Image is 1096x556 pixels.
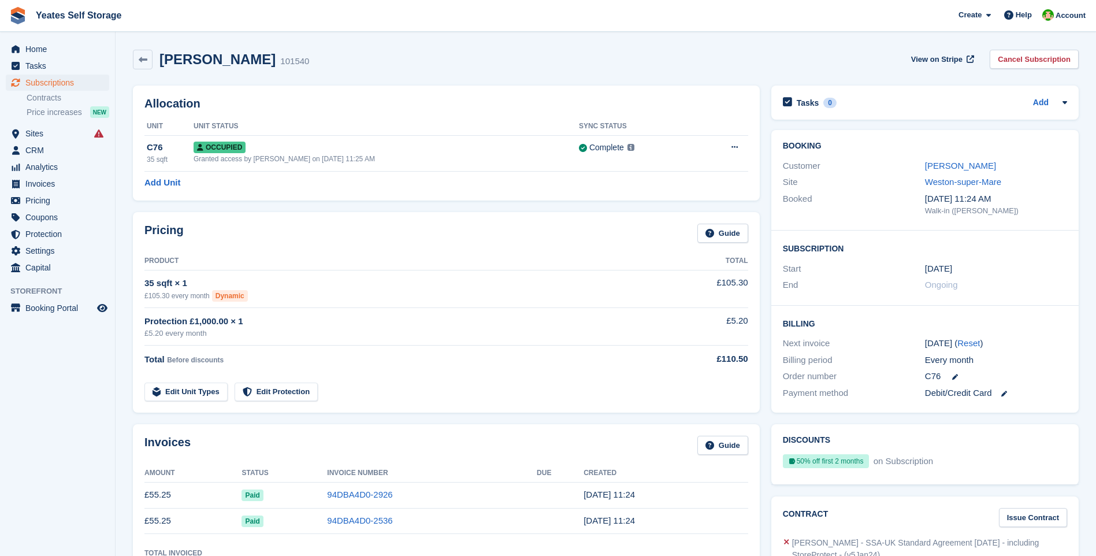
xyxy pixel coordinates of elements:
h2: Allocation [144,97,748,110]
span: on Subscription [871,456,933,466]
div: £110.50 [656,353,748,366]
div: Next invoice [783,337,925,350]
img: Angela Field [1042,9,1054,21]
span: CRM [25,142,95,158]
th: Unit Status [194,117,579,136]
h2: Invoices [144,436,191,455]
th: Status [242,464,327,483]
div: 35 sqft [147,154,194,165]
div: Order number [783,370,925,383]
span: Paid [242,490,263,501]
th: Invoice Number [327,464,537,483]
h2: [PERSON_NAME] [159,51,276,67]
h2: Discounts [783,436,1067,445]
a: Guide [697,224,748,243]
div: Start [783,262,925,276]
td: £105.30 [656,270,748,307]
a: View on Stripe [906,50,976,69]
a: menu [6,125,109,142]
div: NEW [90,106,109,118]
a: Edit Unit Types [144,383,228,402]
div: Every month [925,354,1067,367]
div: Billing period [783,354,925,367]
div: 0 [823,98,837,108]
span: Coupons [25,209,95,225]
div: Customer [783,160,925,173]
span: Account [1056,10,1086,21]
a: menu [6,192,109,209]
span: Pricing [25,192,95,209]
div: £5.20 every month [144,328,656,339]
span: Analytics [25,159,95,175]
div: [DATE] ( ) [925,337,1067,350]
th: Unit [144,117,194,136]
div: Walk-in ([PERSON_NAME]) [925,205,1067,217]
span: Before discounts [167,356,224,364]
div: Protection £1,000.00 × 1 [144,315,656,328]
a: menu [6,209,109,225]
a: Preview store [95,301,109,315]
span: Storefront [10,286,115,297]
div: Booked [783,192,925,217]
h2: Pricing [144,224,184,243]
span: Protection [25,226,95,242]
span: Ongoing [925,280,958,290]
div: C76 [147,141,194,154]
a: Yeates Self Storage [31,6,127,25]
th: Product [144,252,656,270]
div: 101540 [280,55,309,68]
time: 2025-08-14 10:24:51 UTC [584,516,635,525]
a: menu [6,142,109,158]
span: C76 [925,370,941,383]
td: £5.20 [656,308,748,346]
a: menu [6,41,109,57]
a: Price increases NEW [27,106,109,118]
span: Help [1016,9,1032,21]
i: Smart entry sync failures have occurred [94,129,103,138]
div: [DATE] 11:24 AM [925,192,1067,206]
span: Home [25,41,95,57]
a: Add Unit [144,176,180,190]
a: menu [6,300,109,316]
span: Subscriptions [25,75,95,91]
a: menu [6,243,109,259]
span: Total [144,354,165,364]
th: Amount [144,464,242,483]
th: Sync Status [579,117,697,136]
h2: Contract [783,508,828,527]
h2: Billing [783,317,1067,329]
div: Complete [589,142,624,154]
a: [PERSON_NAME] [925,161,996,170]
h2: Tasks [797,98,819,108]
div: 35 sqft × 1 [144,277,656,290]
a: menu [6,176,109,192]
span: Create [958,9,982,21]
span: Price increases [27,107,82,118]
a: menu [6,58,109,74]
a: Reset [957,338,980,348]
time: 2025-09-14 10:24:58 UTC [584,490,635,499]
span: View on Stripe [911,54,963,65]
h2: Booking [783,142,1067,151]
div: £105.30 every month [144,290,656,302]
a: 94DBA4D0-2536 [327,516,392,525]
div: End [783,279,925,292]
a: menu [6,260,109,276]
div: Granted access by [PERSON_NAME] on [DATE] 11:25 AM [194,154,579,164]
th: Total [656,252,748,270]
a: Issue Contract [999,508,1067,527]
div: 50% off first 2 months [783,454,869,468]
td: £55.25 [144,508,242,534]
a: Add [1033,97,1049,110]
span: Capital [25,260,95,276]
div: Site [783,176,925,189]
div: Payment method [783,387,925,400]
span: Booking Portal [25,300,95,316]
a: Contracts [27,92,109,103]
td: £55.25 [144,482,242,508]
a: menu [6,159,109,175]
a: menu [6,226,109,242]
a: menu [6,75,109,91]
a: Weston-super-Mare [925,177,1001,187]
a: Cancel Subscription [990,50,1079,69]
